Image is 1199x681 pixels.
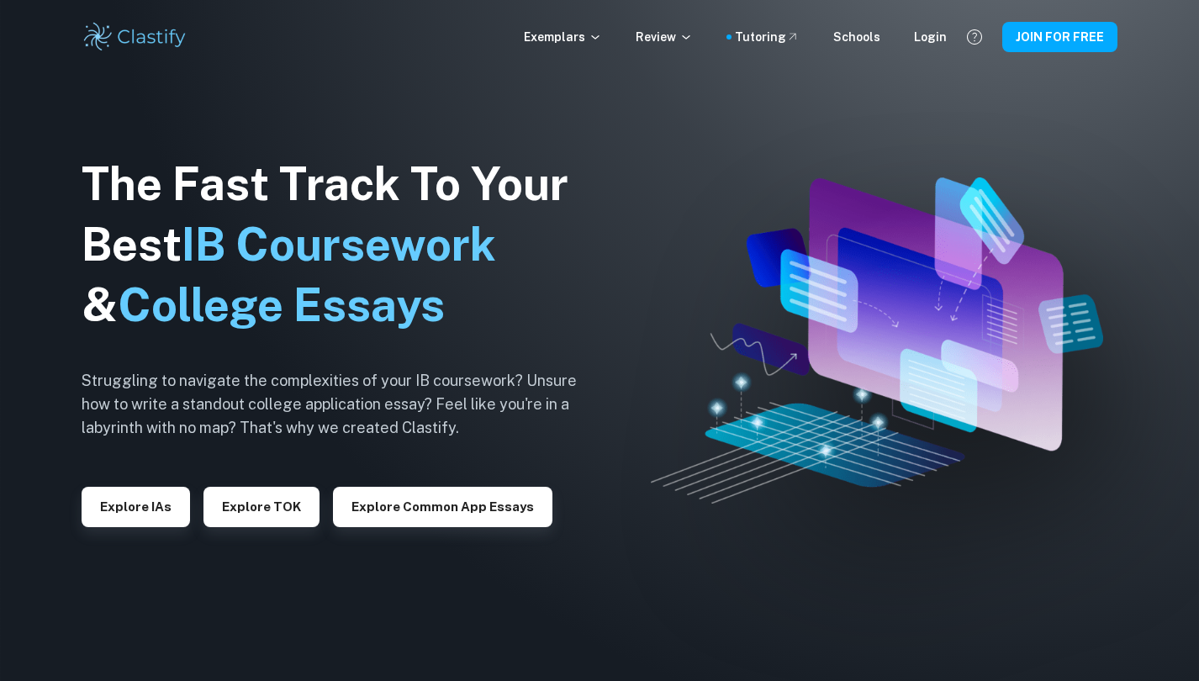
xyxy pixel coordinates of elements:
p: Exemplars [524,28,602,46]
a: Explore IAs [82,498,190,514]
a: Login [914,28,947,46]
span: College Essays [118,278,445,331]
h6: Struggling to navigate the complexities of your IB coursework? Unsure how to write a standout col... [82,369,603,440]
a: Explore TOK [203,498,320,514]
button: Explore Common App essays [333,487,552,527]
button: Help and Feedback [960,23,989,51]
a: Tutoring [735,28,800,46]
span: IB Coursework [182,218,496,271]
img: Clastify hero [651,177,1103,504]
a: Schools [833,28,880,46]
p: Review [636,28,693,46]
a: Explore Common App essays [333,498,552,514]
button: JOIN FOR FREE [1002,22,1117,52]
button: Explore TOK [203,487,320,527]
img: Clastify logo [82,20,188,54]
button: Explore IAs [82,487,190,527]
h1: The Fast Track To Your Best & [82,154,603,335]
